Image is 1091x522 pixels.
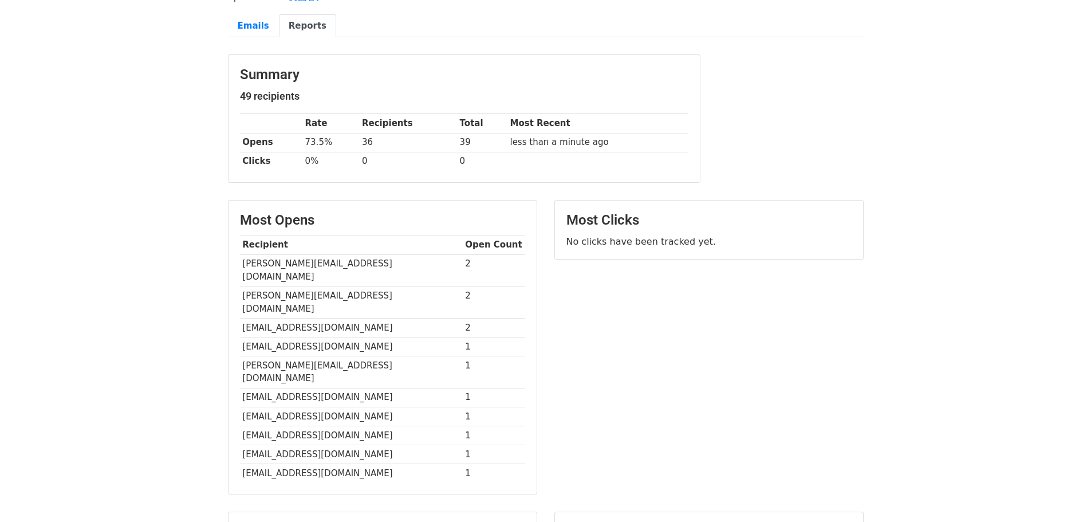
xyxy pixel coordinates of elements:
th: Recipients [359,114,457,133]
h3: Most Opens [240,212,525,229]
td: [EMAIL_ADDRESS][DOMAIN_NAME] [240,426,463,445]
td: 36 [359,133,457,152]
p: No clicks have been tracked yet. [566,236,852,248]
h3: Summary [240,66,688,83]
td: 39 [457,133,507,152]
td: 1 [463,337,525,356]
td: [EMAIL_ADDRESS][DOMAIN_NAME] [240,318,463,337]
th: Clicks [240,152,302,171]
td: 1 [463,407,525,426]
iframe: Chat Widget [1034,467,1091,522]
td: 73.5% [302,133,359,152]
td: [EMAIL_ADDRESS][DOMAIN_NAME] [240,337,463,356]
a: Reports [279,14,336,38]
td: 1 [463,464,525,483]
td: [EMAIL_ADDRESS][DOMAIN_NAME] [240,464,463,483]
h3: Most Clicks [566,212,852,229]
td: [PERSON_NAME][EMAIL_ADDRESS][DOMAIN_NAME] [240,356,463,388]
td: [EMAIL_ADDRESS][DOMAIN_NAME] [240,388,463,407]
a: Emails [228,14,279,38]
td: 0 [457,152,507,171]
th: Open Count [463,236,525,254]
td: 0% [302,152,359,171]
th: Rate [302,114,359,133]
td: 1 [463,426,525,445]
h5: 49 recipients [240,90,688,103]
th: Total [457,114,507,133]
td: [PERSON_NAME][EMAIL_ADDRESS][DOMAIN_NAME] [240,254,463,286]
th: Opens [240,133,302,152]
td: 2 [463,254,525,286]
div: 聊天小组件 [1034,467,1091,522]
th: Most Recent [507,114,688,133]
td: 2 [463,286,525,319]
td: 1 [463,356,525,388]
td: 2 [463,318,525,337]
td: 0 [359,152,457,171]
td: 1 [463,445,525,464]
td: 1 [463,388,525,407]
td: [EMAIL_ADDRESS][DOMAIN_NAME] [240,407,463,426]
td: [PERSON_NAME][EMAIL_ADDRESS][DOMAIN_NAME] [240,286,463,319]
td: less than a minute ago [507,133,688,152]
th: Recipient [240,236,463,254]
td: [EMAIL_ADDRESS][DOMAIN_NAME] [240,445,463,464]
